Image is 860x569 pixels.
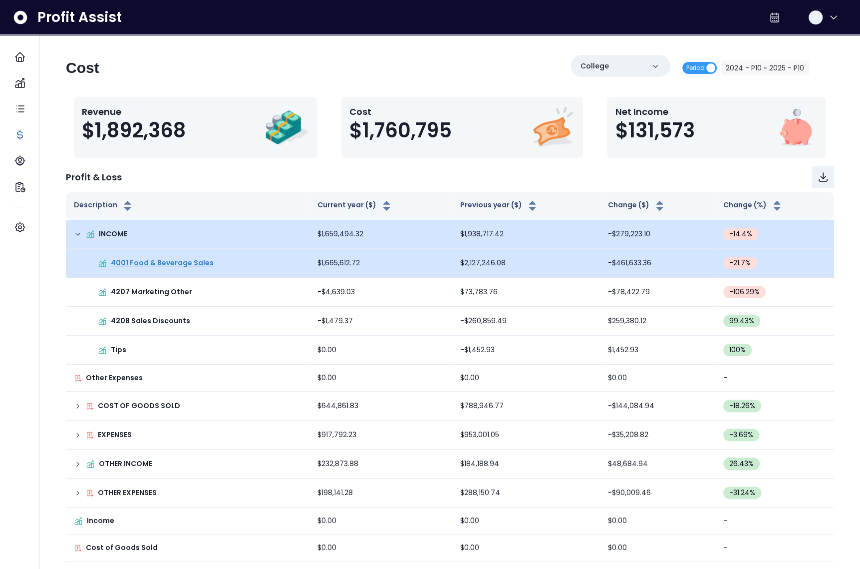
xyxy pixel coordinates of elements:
[600,278,715,307] td: -$78,422.79
[600,421,715,450] td: -$35,208.82
[309,450,452,479] td: $232,873.88
[66,170,122,184] p: Profit & Loss
[729,229,752,239] span: -14.4 %
[98,401,180,411] p: COST OF GOODS SOLD
[309,479,452,508] td: $198,141.28
[615,105,694,118] p: Net Income
[729,459,754,469] span: 26.43 %
[309,249,452,278] td: $1,665,612.72
[309,220,452,249] td: $1,659,494.32
[729,258,751,268] span: -21.7 %
[452,535,600,562] td: $0.00
[86,373,143,383] p: Other Expenses
[452,220,600,249] td: $1,938,717.42
[452,421,600,450] td: $953,001.05
[729,430,753,440] span: -3.69 %
[600,365,715,392] td: $0.00
[98,488,157,498] p: OTHER EXPENSES
[452,336,600,365] td: -$1,452.93
[615,118,694,142] span: $131,573
[715,365,834,392] td: -
[309,421,452,450] td: $917,792.23
[452,365,600,392] td: $0.00
[452,249,600,278] td: $2,127,246.08
[460,200,539,212] button: Previous year ($)
[723,200,783,212] button: Change (%)
[600,479,715,508] td: -$90,009.46
[265,105,309,150] img: Revenue
[349,118,452,142] span: $1,760,795
[99,459,152,469] p: OTHER INCOME
[309,508,452,535] td: $0.00
[452,278,600,307] td: $73,783.76
[686,62,705,74] span: Period
[812,166,834,188] button: Download
[600,249,715,278] td: -$461,633.36
[99,229,127,239] p: INCOME
[452,450,600,479] td: $184,188.94
[773,105,818,150] img: Net Income
[37,8,122,26] span: Profit Assist
[600,307,715,336] td: $259,380.12
[111,287,192,297] p: 4207 Marketing Other
[82,105,186,118] p: Revenue
[608,200,666,212] button: Change ($)
[86,543,158,553] p: Cost of Goods Sold
[309,307,452,336] td: -$1,479.37
[309,365,452,392] td: $0.00
[452,392,600,421] td: $788,946.77
[82,118,186,142] span: $1,892,368
[729,488,755,498] span: -31.24 %
[729,316,754,326] span: 99.43 %
[715,535,834,562] td: -
[600,392,715,421] td: -$144,084.94
[580,61,609,71] p: College
[309,535,452,562] td: $0.00
[111,345,126,355] p: Tips
[111,316,190,326] p: 4208 Sales Discounts
[452,307,600,336] td: -$260,859.49
[74,200,134,212] button: Description
[729,345,746,355] span: 100 %
[600,220,715,249] td: -$279,223.10
[729,287,760,297] span: -106.29 %
[600,535,715,562] td: $0.00
[600,508,715,535] td: $0.00
[317,200,393,212] button: Current year ($)
[530,105,575,150] img: Cost
[309,392,452,421] td: $644,861.83
[309,278,452,307] td: -$4,639.03
[452,508,600,535] td: $0.00
[452,479,600,508] td: $288,150.74
[729,401,755,411] span: -18.26 %
[111,258,214,268] p: 4001 Food & Beverage Sales
[309,336,452,365] td: $0.00
[715,508,834,535] td: -
[87,516,114,526] p: Income
[721,60,809,75] button: 2024 - P10 ~ 2025 - P10
[98,430,132,440] p: EXPENSES
[66,59,99,77] h2: Cost
[600,336,715,365] td: $1,452.93
[349,105,452,118] p: Cost
[600,450,715,479] td: $48,684.94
